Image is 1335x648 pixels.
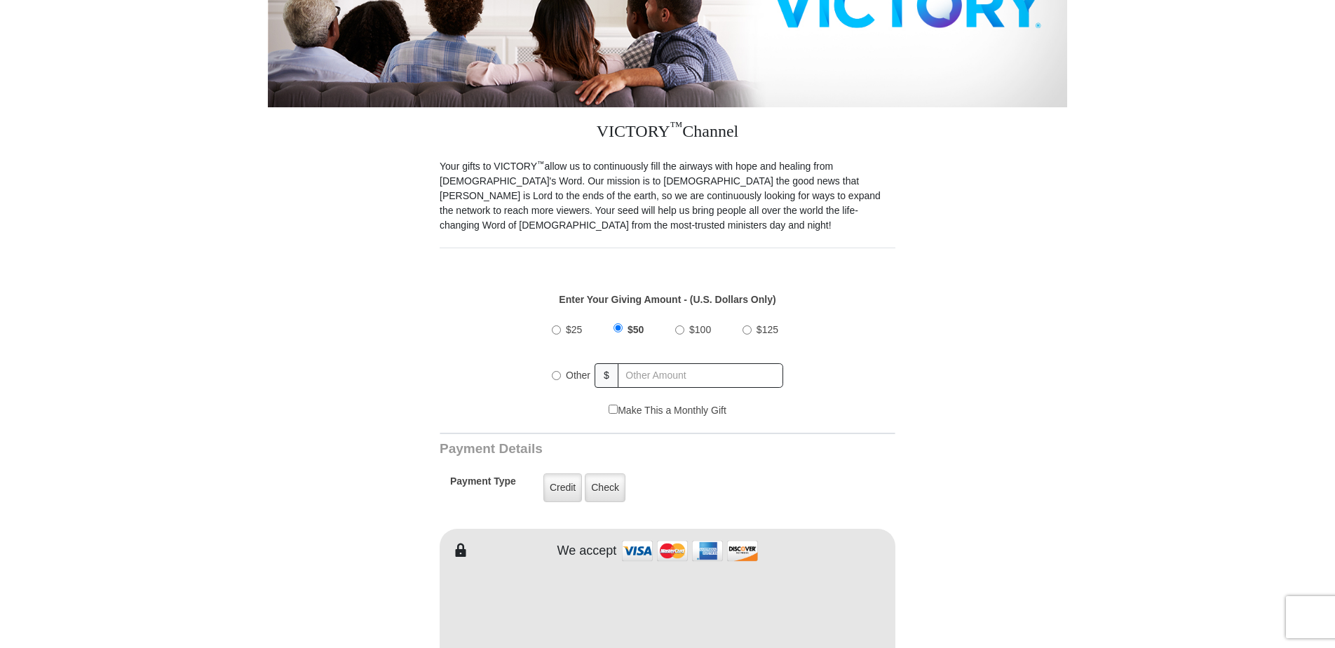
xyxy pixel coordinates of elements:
span: $25 [566,324,582,335]
span: $50 [628,324,644,335]
input: Other Amount [618,363,783,388]
label: Make This a Monthly Gift [609,403,726,418]
span: $ [595,363,618,388]
sup: ™ [670,119,683,133]
label: Check [585,473,625,502]
p: Your gifts to VICTORY allow us to continuously fill the airways with hope and healing from [DEMOG... [440,159,895,233]
sup: ™ [537,159,545,168]
h3: VICTORY Channel [440,107,895,159]
h3: Payment Details [440,441,797,457]
strong: Enter Your Giving Amount - (U.S. Dollars Only) [559,294,775,305]
h5: Payment Type [450,475,516,494]
input: Make This a Monthly Gift [609,405,618,414]
h4: We accept [557,544,617,559]
img: credit cards accepted [620,536,760,566]
span: $125 [757,324,778,335]
label: Credit [543,473,582,502]
span: Other [566,370,590,381]
span: $100 [689,324,711,335]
